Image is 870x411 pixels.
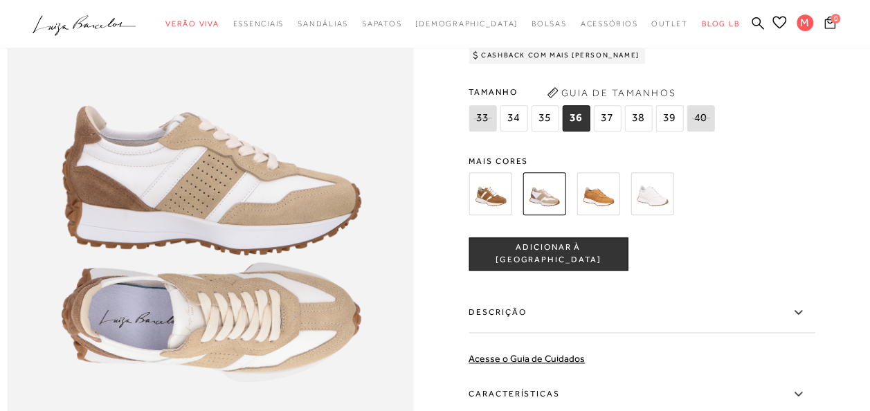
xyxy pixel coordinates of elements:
[415,19,518,28] span: [DEMOGRAPHIC_DATA]
[790,14,820,35] button: M
[687,105,714,131] span: 40
[581,19,638,28] span: Acessórios
[362,19,401,28] span: Sapatos
[531,105,559,131] span: 35
[532,11,567,37] a: categoryNavScreenReaderText
[469,353,585,364] a: Acesse o Guia de Cuidados
[523,172,565,215] img: TÊNIS DE SOLA ROBUSTA EM CAMURÇA OFF WHITE
[469,82,718,102] span: Tamanho
[593,105,621,131] span: 37
[469,47,645,64] div: Cashback com Mais [PERSON_NAME]
[469,157,815,165] span: Mais cores
[298,11,348,37] a: categoryNavScreenReaderText
[165,11,219,37] a: categoryNavScreenReaderText
[298,19,348,28] span: Sandálias
[469,293,815,333] label: Descrição
[702,11,739,37] a: BLOG LB
[469,172,511,215] img: TÊNIS DE SOLA ROBUSTA EM CAMURÇA CARAMELO
[655,105,683,131] span: 39
[165,19,219,28] span: Verão Viva
[542,82,680,104] button: Guia de Tamanhos
[469,237,628,271] button: ADICIONAR À [GEOGRAPHIC_DATA]
[500,105,527,131] span: 34
[362,11,401,37] a: categoryNavScreenReaderText
[624,105,652,131] span: 38
[233,11,284,37] a: categoryNavScreenReaderText
[820,15,840,34] button: 0
[797,15,813,31] span: M
[702,19,739,28] span: BLOG LB
[469,105,496,131] span: 33
[831,14,840,24] span: 0
[233,19,284,28] span: Essenciais
[651,19,688,28] span: Outlet
[415,11,518,37] a: noSubCategoriesText
[651,11,688,37] a: categoryNavScreenReaderText
[469,242,627,266] span: ADICIONAR À [GEOGRAPHIC_DATA]
[631,172,673,215] img: TÊNIS DE SOLA ROBUSTA EM COURO OFF WHITE
[577,172,619,215] img: TÊNIS DE SOLA ROBUSTA EM CAMURÇA OFF WHITE BEGE E CARAMELO
[562,105,590,131] span: 36
[532,19,567,28] span: Bolsas
[581,11,638,37] a: categoryNavScreenReaderText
